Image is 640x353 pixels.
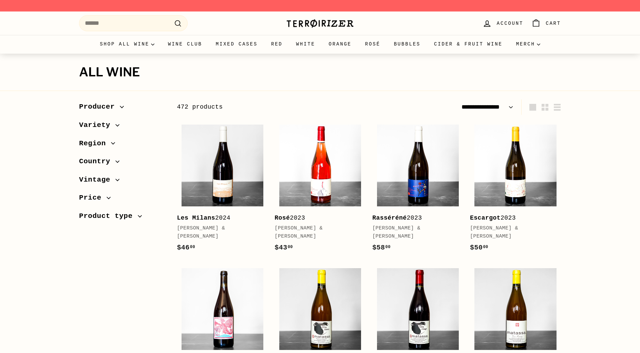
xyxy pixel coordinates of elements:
[177,215,215,221] b: Les Milans
[79,118,166,136] button: Variety
[177,213,261,223] div: 2024
[65,35,575,53] div: Primary
[79,156,115,167] span: Country
[177,102,369,112] div: 472 products
[387,35,427,53] a: Bubbles
[79,119,115,131] span: Variety
[546,20,561,27] span: Cart
[79,192,107,204] span: Price
[372,213,456,223] div: 2023
[372,224,456,241] div: [PERSON_NAME] & [PERSON_NAME]
[470,213,554,223] div: 2023
[190,245,195,249] sup: 00
[79,66,561,79] h1: All wine
[79,209,166,227] button: Product type
[289,35,322,53] a: White
[470,224,554,241] div: [PERSON_NAME] & [PERSON_NAME]
[275,120,365,260] a: Rosé2023[PERSON_NAME] & [PERSON_NAME]
[478,13,527,33] a: Account
[385,245,391,249] sup: 00
[288,245,293,249] sup: 00
[470,215,501,221] b: Escargot
[79,136,166,154] button: Region
[358,35,387,53] a: Rosé
[79,172,166,191] button: Vintage
[177,244,195,252] span: $46
[93,35,161,53] summary: Shop all wine
[79,190,166,209] button: Price
[79,174,115,186] span: Vintage
[427,35,509,53] a: Cider & Fruit Wine
[161,35,209,53] a: Wine Club
[275,215,290,221] b: Rosé
[79,99,166,118] button: Producer
[275,244,293,252] span: $43
[79,210,138,222] span: Product type
[470,244,488,252] span: $50
[483,245,488,249] sup: 00
[372,244,391,252] span: $58
[209,35,264,53] a: Mixed Cases
[497,20,523,27] span: Account
[264,35,289,53] a: Red
[177,224,261,241] div: [PERSON_NAME] & [PERSON_NAME]
[322,35,358,53] a: Orange
[275,213,359,223] div: 2023
[177,120,268,260] a: Les Milans2024[PERSON_NAME] & [PERSON_NAME]
[79,138,111,149] span: Region
[509,35,547,53] summary: Merch
[372,120,463,260] a: Rasséréné2023[PERSON_NAME] & [PERSON_NAME]
[372,215,407,221] b: Rasséréné
[470,120,561,260] a: Escargot2023[PERSON_NAME] & [PERSON_NAME]
[275,224,359,241] div: [PERSON_NAME] & [PERSON_NAME]
[527,13,565,33] a: Cart
[79,154,166,172] button: Country
[79,101,120,113] span: Producer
